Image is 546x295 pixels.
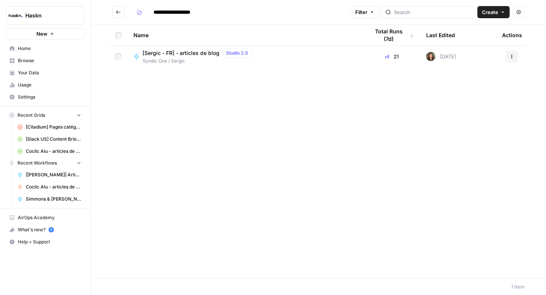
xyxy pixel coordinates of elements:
[426,52,435,61] img: wbc4lf7e8no3nva14b2bd9f41fnh
[18,94,81,100] span: Settings
[14,145,85,157] a: Coclic Alu - articles de blog Grid
[26,196,81,202] span: Simmons & [PERSON_NAME] - Optimization pages for LLMs
[6,91,85,103] a: Settings
[350,6,379,18] button: Filter
[26,124,81,130] span: [Citadium] Pages catégorie
[26,136,81,143] span: [Slack US] Content Brief & Content Generation - Creation
[502,25,522,46] div: Actions
[14,169,85,181] a: [[PERSON_NAME]] Articles de blog - Créations
[6,6,85,25] button: Workspace: Haskn
[6,79,85,91] a: Usage
[18,57,81,64] span: Browse
[511,283,525,290] div: 1 Item
[18,82,81,88] span: Usage
[6,212,85,224] a: AirOps Academy
[482,8,498,16] span: Create
[112,6,124,18] button: Go back
[133,49,357,64] a: [Sergic - FR] - articles de blogStudio 2.0Syndic One / Sergic
[143,49,220,57] span: [Sergic - FR] - articles de blog
[50,228,52,232] text: 5
[133,25,357,46] div: Name
[6,110,85,121] button: Recent Grids
[426,25,455,46] div: Last Edited
[14,193,85,205] a: Simmons & [PERSON_NAME] - Optimization pages for LLMs
[6,157,85,169] button: Recent Workflows
[49,227,54,232] a: 5
[355,8,367,16] span: Filter
[6,224,85,236] button: What's new? 5
[26,184,81,190] span: Coclic Alu - articles de blog
[6,67,85,79] a: Your Data
[17,112,45,119] span: Recent Grids
[18,69,81,76] span: Your Data
[477,6,510,18] button: Create
[226,50,248,56] span: Studio 2.0
[14,133,85,145] a: [Slack US] Content Brief & Content Generation - Creation
[394,8,471,16] input: Search
[26,171,81,178] span: [[PERSON_NAME]] Articles de blog - Créations
[14,181,85,193] a: Coclic Alu - articles de blog
[26,148,81,155] span: Coclic Alu - articles de blog Grid
[18,214,81,221] span: AirOps Academy
[6,236,85,248] button: Help + Support
[6,28,85,39] button: New
[369,53,414,60] div: 21
[36,30,47,38] span: New
[143,58,254,64] span: Syndic One / Sergic
[18,45,81,52] span: Home
[369,25,414,46] div: Total Runs (7d)
[6,42,85,55] a: Home
[14,121,85,133] a: [Citadium] Pages catégorie
[9,9,22,22] img: Haskn Logo
[17,160,57,166] span: Recent Workflows
[426,52,456,61] div: [DATE]
[18,239,81,245] span: Help + Support
[25,12,71,19] span: Haskn
[6,55,85,67] a: Browse
[6,224,84,235] div: What's new?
